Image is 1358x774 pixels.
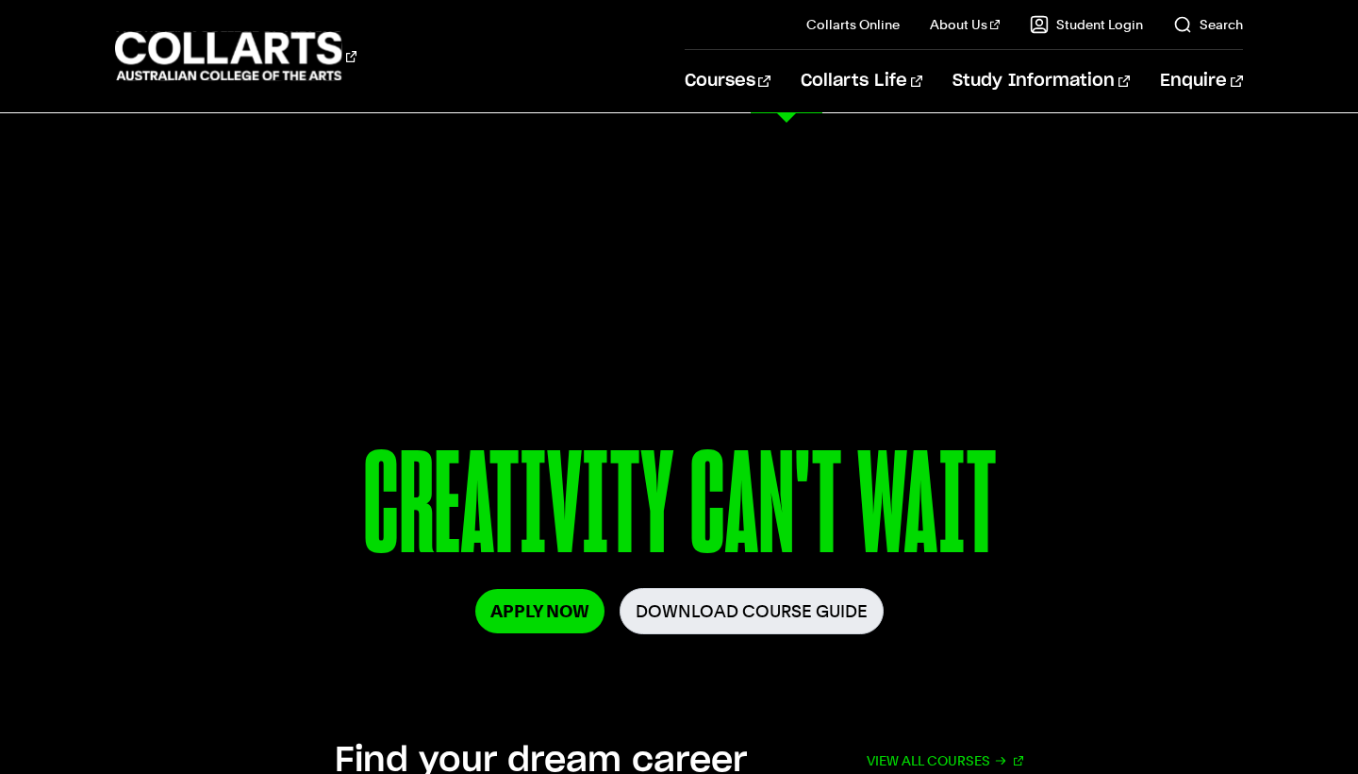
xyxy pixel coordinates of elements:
a: Courses [685,50,770,112]
a: Collarts Online [806,15,900,34]
a: About Us [930,15,1000,34]
a: Student Login [1030,15,1143,34]
a: Enquire [1160,50,1242,112]
a: Download Course Guide [620,588,884,634]
a: Search [1173,15,1243,34]
a: Apply Now [475,589,604,633]
p: CREATIVITY CAN'T WAIT [115,432,1242,588]
a: Collarts Life [801,50,922,112]
div: Go to homepage [115,29,356,83]
a: Study Information [952,50,1130,112]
